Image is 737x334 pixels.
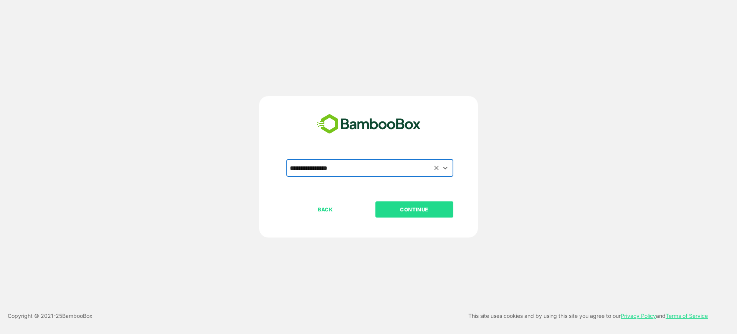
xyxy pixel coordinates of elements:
a: Privacy Policy [621,312,656,319]
p: This site uses cookies and by using this site you agree to our and [468,311,708,321]
button: Clear [432,163,441,172]
button: BACK [286,201,364,218]
a: Terms of Service [666,312,708,319]
p: CONTINUE [376,205,453,214]
img: bamboobox [312,111,425,137]
button: Open [440,163,451,173]
p: Copyright © 2021- 25 BambooBox [8,311,93,321]
p: BACK [287,205,364,214]
button: CONTINUE [375,201,453,218]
